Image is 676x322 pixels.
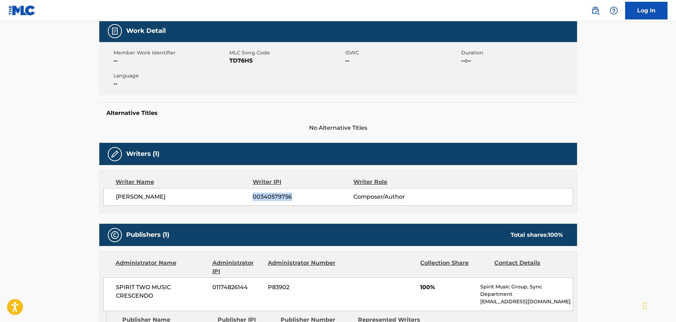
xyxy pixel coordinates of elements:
[511,231,563,239] div: Total shares:
[212,259,263,276] div: Administrator IPI
[106,110,570,117] h5: Alternative Titles
[641,288,676,322] iframe: Chat Widget
[111,27,119,35] img: Work Detail
[126,27,166,35] h5: Work Detail
[126,150,159,158] h5: Writers (1)
[353,193,445,201] span: Composer/Author
[111,231,119,239] img: Publishers
[494,259,563,276] div: Contact Details
[212,283,263,292] span: 01174826144
[588,4,602,18] a: Public Search
[116,283,207,300] span: SPIRIT TWO MUSIC CRESCENDO
[113,49,228,57] span: Member Work Identifier
[229,57,343,65] span: TD76HS
[116,259,207,276] div: Administrator Name
[420,283,475,292] span: 100%
[116,178,253,186] div: Writer Name
[625,2,668,19] a: Log In
[420,259,489,276] div: Collection Share
[253,193,353,201] span: 00340579756
[610,6,618,15] img: help
[116,193,253,201] span: [PERSON_NAME]
[253,178,353,186] div: Writer IPI
[353,178,445,186] div: Writer Role
[461,57,575,65] span: --:--
[229,49,343,57] span: MLC Song Code
[607,4,621,18] div: Help
[461,49,575,57] span: Duration
[268,283,336,292] span: P83902
[591,6,600,15] img: search
[99,124,577,132] span: No Alternative Titles
[113,80,228,88] span: --
[113,72,228,80] span: Language
[268,259,336,276] div: Administrator Number
[643,295,647,316] div: Drag
[480,283,572,298] p: Spirit Music Group, Sync Department
[345,57,459,65] span: --
[345,49,459,57] span: ISWC
[480,298,572,305] p: [EMAIL_ADDRESS][DOMAIN_NAME]
[126,231,169,239] h5: Publishers (1)
[548,232,563,238] span: 100 %
[8,5,36,16] img: MLC Logo
[111,150,119,158] img: Writers
[113,57,228,65] span: --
